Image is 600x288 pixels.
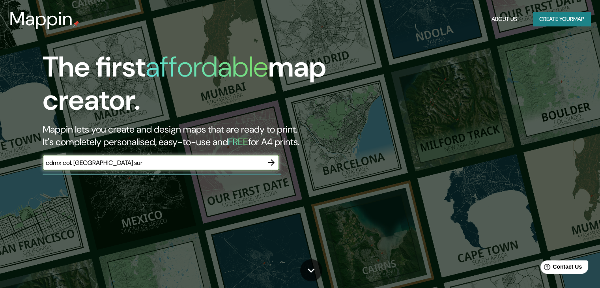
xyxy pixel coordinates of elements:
[146,49,268,85] h1: affordable
[43,50,343,123] h1: The first map creator.
[533,12,591,26] button: Create yourmap
[9,8,73,30] h3: Mappin
[488,12,520,26] button: About Us
[530,257,591,279] iframe: Help widget launcher
[43,123,343,148] h2: Mappin lets you create and design maps that are ready to print. It's completely personalised, eas...
[228,136,248,148] h5: FREE
[43,158,264,167] input: Choose your favourite place
[73,21,79,27] img: mappin-pin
